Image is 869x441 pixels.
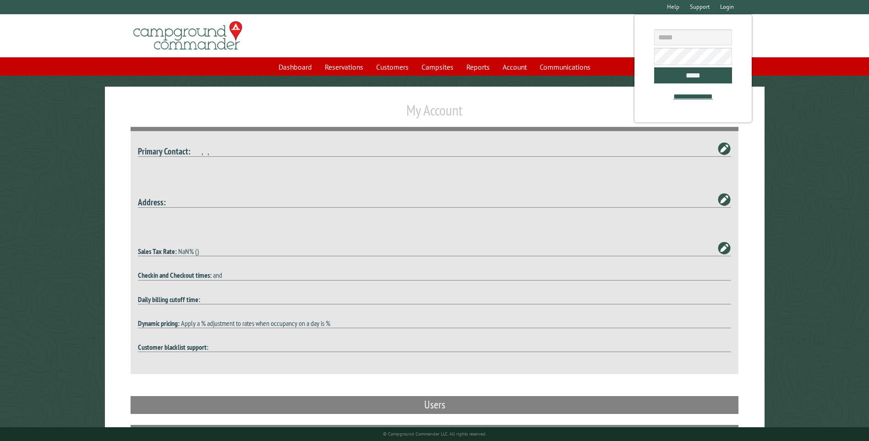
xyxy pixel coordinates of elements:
strong: Dynamic pricing: [138,319,180,328]
a: Communications [534,58,596,76]
small: © Campground Commander LLC. All rights reserved. [383,431,486,437]
span: and [213,270,222,280]
strong: Address: [138,196,166,208]
a: Dashboard [273,58,317,76]
a: Customers [371,58,414,76]
a: Campsites [416,58,459,76]
img: Campground Commander [131,18,245,54]
strong: Customer blacklist support: [138,342,208,352]
h4: , , [138,146,731,157]
h2: Users [131,396,738,413]
h1: My Account [131,101,738,127]
strong: Daily billing cutoff time: [138,295,200,304]
a: Reservations [319,58,369,76]
a: Reports [461,58,495,76]
a: Account [497,58,532,76]
strong: Checkin and Checkout times: [138,270,212,280]
span: NaN% () [178,247,199,256]
span: Apply a % adjustment to rates when occupancy on a day is % [181,319,330,328]
strong: Sales Tax Rate: [138,247,177,256]
strong: Primary Contact: [138,145,191,157]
